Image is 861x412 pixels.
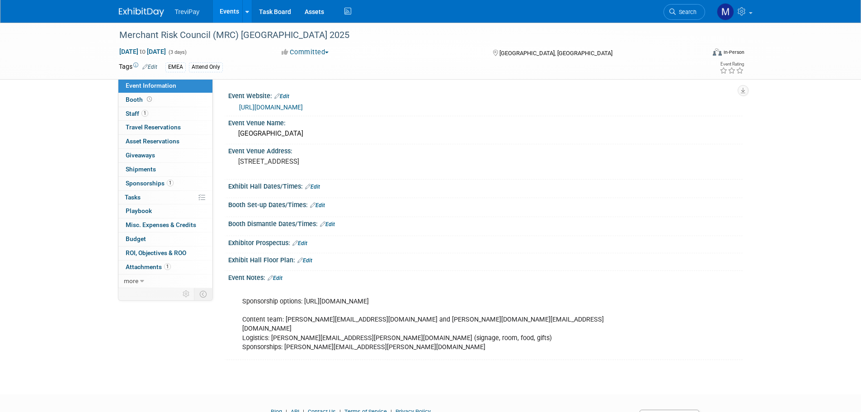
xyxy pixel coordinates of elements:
img: ExhibitDay [119,8,164,17]
span: 1 [167,180,174,186]
span: 1 [164,263,171,270]
div: Event Website: [228,89,743,101]
a: Edit [274,93,289,99]
span: Budget [126,235,146,242]
span: (3 days) [168,49,187,55]
span: more [124,277,138,284]
div: Event Format [652,47,745,61]
span: [GEOGRAPHIC_DATA], [GEOGRAPHIC_DATA] [499,50,612,57]
img: Format-Inperson.png [713,48,722,56]
a: Staff1 [118,107,212,121]
a: Travel Reservations [118,121,212,134]
span: Travel Reservations [126,123,181,131]
div: Event Venue Address: [228,144,743,156]
div: Event Rating [720,62,744,66]
a: Edit [142,64,157,70]
a: Asset Reservations [118,135,212,148]
button: Committed [278,47,332,57]
span: Misc. Expenses & Credits [126,221,196,228]
span: Shipments [126,166,156,173]
a: Edit [292,240,307,246]
div: Booth Set-up Dates/Times: [228,198,743,210]
div: Attend Only [189,62,223,72]
div: In-Person [723,49,744,56]
span: ROI, Objectives & ROO [126,249,186,256]
a: Playbook [118,204,212,218]
a: Shipments [118,163,212,176]
div: Sponsorship options: [URL][DOMAIN_NAME] Content team: [PERSON_NAME][EMAIL_ADDRESS][DOMAIN_NAME] a... [236,284,643,356]
span: Playbook [126,207,152,214]
span: [DATE] [DATE] [119,47,166,56]
span: 1 [141,110,148,117]
a: Edit [297,257,312,264]
a: ROI, Objectives & ROO [118,246,212,260]
img: Maiia Khasina [717,3,734,20]
span: Attachments [126,263,171,270]
div: Exhibitor Prospectus: [228,236,743,248]
a: more [118,275,212,288]
div: EMEA [165,62,186,72]
div: Event Notes: [228,271,743,283]
span: Search [676,9,696,15]
a: Edit [268,275,282,281]
span: Booth [126,96,154,103]
a: Giveaways [118,149,212,162]
a: [URL][DOMAIN_NAME] [239,104,303,111]
a: Attachments1 [118,260,212,274]
a: Edit [310,202,325,208]
span: to [138,48,147,55]
span: Event Information [126,82,176,89]
a: Event Information [118,79,212,93]
div: Exhibit Hall Floor Plan: [228,253,743,265]
div: [GEOGRAPHIC_DATA] [235,127,736,141]
a: Budget [118,232,212,246]
a: Search [663,4,705,20]
a: Booth [118,93,212,107]
td: Toggle Event Tabs [194,288,212,300]
a: Edit [305,184,320,190]
span: Sponsorships [126,180,174,187]
a: Tasks [118,191,212,204]
td: Tags [119,62,157,72]
a: Sponsorships1 [118,177,212,190]
span: TreviPay [175,8,200,15]
pre: [STREET_ADDRESS] [238,157,433,166]
span: Tasks [125,194,141,201]
td: Personalize Event Tab Strip [179,288,194,300]
span: Staff [126,110,148,117]
div: Booth Dismantle Dates/Times: [228,217,743,229]
a: Edit [320,221,335,227]
span: Giveaways [126,152,155,159]
a: Misc. Expenses & Credits [118,218,212,232]
span: Booth not reserved yet [145,96,154,103]
span: Asset Reservations [126,137,179,145]
div: Exhibit Hall Dates/Times: [228,180,743,191]
div: Merchant Risk Council (MRC) [GEOGRAPHIC_DATA] 2025 [116,27,692,43]
div: Event Venue Name: [228,116,743,128]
